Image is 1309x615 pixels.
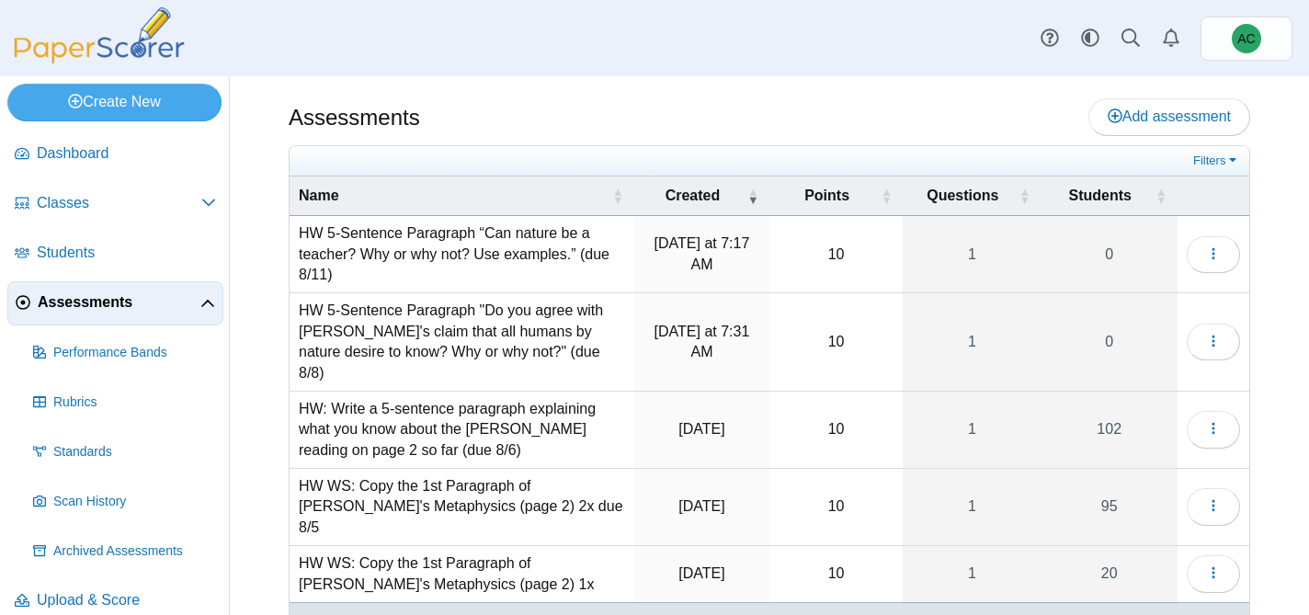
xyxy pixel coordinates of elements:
[7,182,223,226] a: Classes
[7,84,222,120] a: Create New
[1232,24,1261,53] span: Andrew Christman
[1068,188,1131,203] span: Students
[903,216,1041,292] a: 1
[903,546,1041,602] a: 1
[37,143,216,164] span: Dashboard
[37,193,201,213] span: Classes
[26,331,223,375] a: Performance Bands
[747,177,758,215] span: Created : Activate to remove sorting
[1041,392,1178,468] a: 102
[290,546,634,603] td: HW WS: Copy the 1st Paragraph of [PERSON_NAME]'s Metaphysics (page 2) 1x
[1201,17,1292,61] a: Andrew Christman
[1041,216,1178,292] a: 0
[7,281,223,325] a: Assessments
[26,530,223,574] a: Archived Assessments
[290,216,634,293] td: HW 5-Sentence Paragraph “Can nature be a teacher? Why or why not? Use examples.” (due 8/11)
[678,565,724,581] time: Jul 29, 2025 at 2:12 PM
[37,243,216,263] span: Students
[26,430,223,474] a: Standards
[290,392,634,469] td: HW: Write a 5-sentence paragraph explaining what you know about the [PERSON_NAME] reading on page...
[1019,177,1030,215] span: Questions : Activate to sort
[38,292,200,313] span: Assessments
[769,216,903,293] td: 10
[1041,293,1178,391] a: 0
[804,188,849,203] span: Points
[1237,32,1255,45] span: Andrew Christman
[26,381,223,425] a: Rubrics
[289,102,420,133] h1: Assessments
[53,393,216,412] span: Rubrics
[678,421,724,437] time: Aug 4, 2025 at 12:20 PM
[7,51,191,66] a: PaperScorer
[1155,177,1167,215] span: Students : Activate to sort
[1041,469,1178,545] a: 95
[7,7,191,63] img: PaperScorer
[26,480,223,524] a: Scan History
[612,177,623,215] span: Name : Activate to sort
[1189,152,1245,170] a: Filters
[769,293,903,392] td: 10
[53,443,216,461] span: Standards
[769,392,903,469] td: 10
[290,469,634,546] td: HW WS: Copy the 1st Paragraph of [PERSON_NAME]'s Metaphysics (page 2) 2x due 8/5
[7,132,223,177] a: Dashboard
[299,188,339,203] span: Name
[769,546,903,603] td: 10
[903,293,1041,391] a: 1
[53,542,216,561] span: Archived Assessments
[53,493,216,511] span: Scan History
[654,235,750,271] time: Aug 8, 2025 at 7:17 AM
[37,590,216,610] span: Upload & Score
[1041,546,1178,602] a: 20
[53,344,216,362] span: Performance Bands
[1151,18,1191,59] a: Alerts
[903,469,1041,545] a: 1
[666,188,721,203] span: Created
[290,293,634,392] td: HW 5-Sentence Paragraph "Do you agree with [PERSON_NAME]'s claim that all humans by nature desire...
[881,177,892,215] span: Points : Activate to sort
[1088,98,1250,135] a: Add assessment
[654,324,750,359] time: Aug 7, 2025 at 7:31 AM
[769,469,903,546] td: 10
[7,232,223,276] a: Students
[1108,108,1231,124] span: Add assessment
[903,392,1041,468] a: 1
[927,188,998,203] span: Questions
[678,498,724,514] time: Aug 2, 2025 at 5:29 PM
